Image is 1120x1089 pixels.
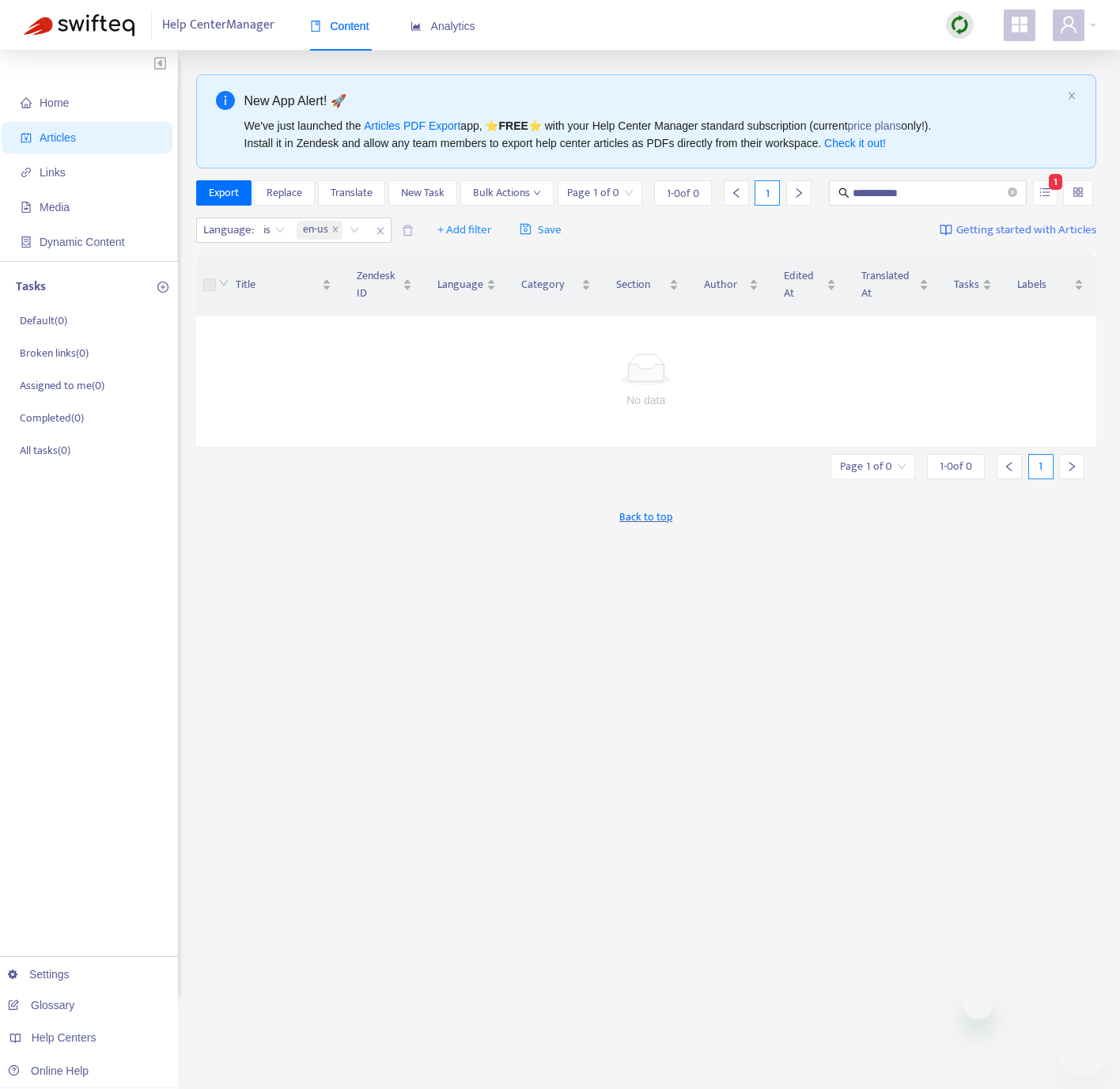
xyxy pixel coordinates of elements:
button: unordered-list [1033,180,1058,206]
th: Category [509,255,604,316]
span: Title [236,276,319,293]
button: Bulk Actionsdown [460,180,554,206]
button: Replace [254,180,315,206]
span: Edited At [784,267,823,302]
a: Articles PDF Export [364,119,460,132]
a: price plans [848,119,902,132]
span: container [21,236,32,248]
span: home [21,97,32,108]
button: saveSave [508,217,573,243]
span: Language : [197,218,256,242]
span: Language [437,276,483,293]
span: 1 - 0 of 0 [940,458,972,475]
span: unordered-list [1039,187,1050,198]
img: image-link [940,224,952,236]
span: Category [521,276,578,293]
span: Articles [40,131,76,144]
span: close-circle [1008,187,1017,197]
a: Online Help [8,1064,89,1077]
a: Glossary [8,999,74,1011]
button: Export [196,180,252,206]
iframe: Button to launch messaging window [1057,1026,1107,1076]
span: Labels [1017,276,1071,293]
p: Tasks [16,278,46,297]
span: info-circle [216,91,235,110]
div: 1 [1028,454,1054,479]
span: appstore [1010,15,1029,34]
span: plus-circle [157,282,168,293]
span: close [331,225,339,235]
span: search [838,187,849,199]
span: Export [209,184,239,202]
span: + Add filter [437,221,492,240]
span: right [1066,461,1077,472]
span: close-circle [1008,186,1017,201]
p: Assigned to me ( 0 ) [20,377,104,394]
span: down [533,189,541,197]
a: Check it out! [824,137,886,149]
span: left [731,187,742,199]
img: Swifteq [24,14,134,36]
b: FREE [498,119,528,132]
span: close [1067,91,1076,100]
span: link [21,167,32,178]
span: Getting started with Articles [956,221,1096,240]
span: Help Center Manager [162,10,274,40]
th: Title [223,255,344,316]
span: user [1059,15,1078,34]
span: Author [704,276,746,293]
span: en-us [297,221,342,240]
span: Zendesk ID [357,267,399,302]
div: We've just launched the app, ⭐ ⭐️ with your Help Center Manager standard subscription (current on... [244,117,1061,152]
span: close [370,221,391,240]
th: Tasks [941,255,1005,316]
span: Bulk Actions [473,184,541,202]
p: Default ( 0 ) [20,312,67,329]
span: Section [616,276,666,293]
th: Edited At [771,255,849,316]
span: 1 - 0 of 0 [667,185,699,202]
span: Replace [267,184,302,202]
button: Translate [318,180,385,206]
span: save [520,223,532,235]
span: 1 [1049,174,1062,190]
span: down [219,278,229,288]
button: New Task [388,180,457,206]
span: area-chart [411,21,422,32]
span: Translate [331,184,373,202]
span: account-book [21,132,32,143]
span: Links [40,166,66,179]
p: Broken links ( 0 ) [20,345,89,361]
span: Home [40,96,69,109]
span: file-image [21,202,32,213]
a: Getting started with Articles [940,217,1096,243]
span: New Task [401,184,445,202]
button: + Add filter [426,217,504,243]
div: No data [215,391,1078,409]
span: is [263,218,285,242]
span: right [793,187,804,199]
th: Labels [1005,255,1096,316]
th: Language [425,255,509,316]
span: Back to top [619,509,672,525]
img: sync.dc5367851b00ba804db3.png [950,15,970,35]
span: Translated At [861,267,916,302]
p: All tasks ( 0 ) [20,442,70,459]
th: Translated At [849,255,941,316]
button: close [1067,91,1076,101]
span: left [1004,461,1015,472]
span: Help Centers [32,1031,96,1044]
iframe: Close message [963,990,993,1020]
th: Zendesk ID [344,255,424,316]
span: en-us [303,221,328,240]
span: Tasks [954,276,979,293]
span: Dynamic Content [40,236,124,248]
span: Content [310,20,369,32]
p: Completed ( 0 ) [20,410,84,426]
th: Section [604,255,691,316]
span: book [310,21,321,32]
span: Save [520,221,562,240]
span: Analytics [411,20,475,32]
span: delete [402,225,414,236]
span: Media [40,201,70,214]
